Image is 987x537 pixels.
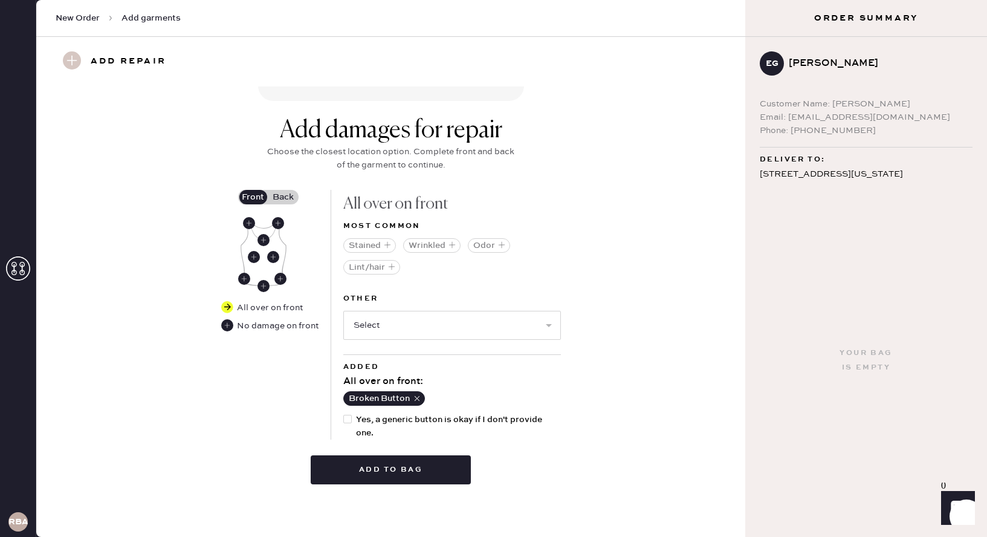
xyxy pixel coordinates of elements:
[343,260,400,275] button: Lint/hair
[343,360,561,374] div: Added
[268,190,299,204] label: Back
[760,111,972,124] div: Email: [EMAIL_ADDRESS][DOMAIN_NAME]
[264,116,518,145] div: Add damages for repair
[274,273,286,285] div: Front Left Seam
[760,167,972,213] div: [STREET_ADDRESS][US_STATE] 201 [GEOGRAPHIC_DATA] , MA 02135
[760,152,825,167] span: Deliver to:
[248,251,260,263] div: Front Right Body
[243,217,255,229] div: Front Right Shoulder
[343,291,561,306] label: Other
[264,145,518,172] div: Choose the closest location option. Complete front and back of the garment to continue.
[343,190,561,219] div: All over on front
[272,217,284,229] div: Front Left Shoulder
[343,391,425,406] button: Broken Button
[91,51,166,72] h3: Add repair
[840,346,892,375] div: Your bag is empty
[257,234,270,246] div: Front Center Neckline
[760,97,972,111] div: Customer Name: [PERSON_NAME]
[789,56,963,71] div: [PERSON_NAME]
[238,190,268,204] label: Front
[311,455,471,484] button: Add to bag
[8,518,28,526] h3: RBA
[221,319,319,333] div: No damage on front
[121,12,181,24] span: Add garments
[257,280,270,292] div: Front Center Hem
[766,59,778,68] h3: EG
[930,483,982,535] iframe: Front Chat
[267,251,279,263] div: Front Left Body
[237,319,319,333] div: No damage on front
[241,220,286,286] img: Garment image
[745,12,987,24] h3: Order Summary
[760,124,972,137] div: Phone: [PHONE_NUMBER]
[468,238,510,253] button: Odor
[343,219,561,233] div: Most common
[403,238,461,253] button: Wrinkled
[237,301,303,314] div: All over on front
[356,413,560,440] span: Yes, a generic button is okay if I don't provide one.
[238,273,250,285] div: Front Right Seam
[56,12,100,24] span: New Order
[343,374,561,389] div: All over on front :
[221,301,304,314] div: All over on front
[343,238,396,253] button: Stained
